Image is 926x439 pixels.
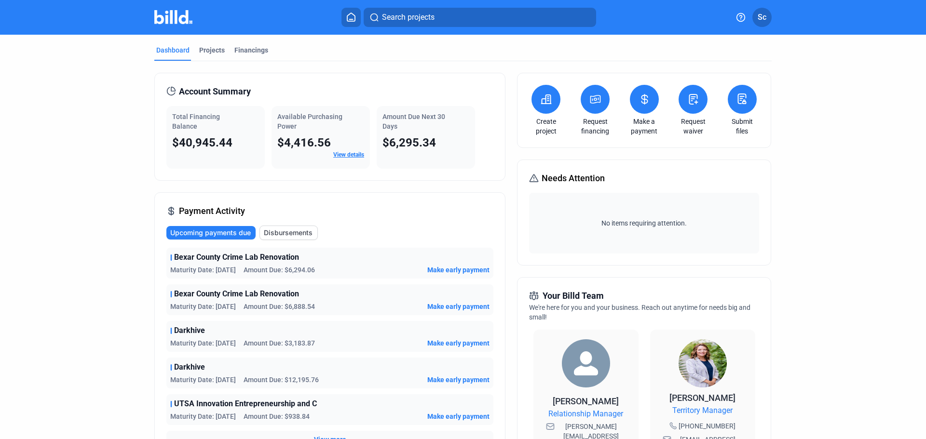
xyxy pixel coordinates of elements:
button: Search projects [364,8,596,27]
span: Account Summary [179,85,251,98]
img: Territory Manager [679,339,727,387]
span: [PERSON_NAME] [669,393,735,403]
span: $4,416.56 [277,136,331,149]
span: Maturity Date: [DATE] [170,412,236,421]
span: $40,945.44 [172,136,232,149]
button: Make early payment [427,265,490,275]
span: Relationship Manager [548,408,623,420]
span: Amount Due Next 30 Days [382,113,445,130]
span: Sc [758,12,766,23]
span: Maturity Date: [DATE] [170,375,236,385]
div: Financings [234,45,268,55]
a: Request waiver [676,117,710,136]
span: Maturity Date: [DATE] [170,302,236,311]
a: Request financing [578,117,612,136]
span: Amount Due: $12,195.76 [244,375,319,385]
span: Your Billd Team [543,289,604,303]
span: Amount Due: $3,183.87 [244,338,315,348]
button: Make early payment [427,412,490,421]
span: Bexar County Crime Lab Renovation [174,288,299,300]
img: Relationship Manager [562,339,610,387]
a: Create project [529,117,563,136]
button: Make early payment [427,338,490,348]
span: [PERSON_NAME] [553,396,619,406]
span: UTSA Innovation Entrepreneurship and C [174,398,317,410]
button: Make early payment [427,375,490,385]
a: Submit files [725,117,759,136]
span: Amount Due: $6,888.54 [244,302,315,311]
span: Payment Activity [179,204,245,218]
span: No items requiring attention. [533,218,755,228]
span: Disbursements [264,228,313,238]
button: Disbursements [259,226,318,240]
span: Available Purchasing Power [277,113,342,130]
div: Dashboard [156,45,190,55]
span: Territory Manager [672,405,733,416]
span: Needs Attention [542,172,605,185]
span: We're here for you and your business. Reach out anytime for needs big and small! [529,304,750,321]
img: Billd Company Logo [154,10,192,24]
a: Make a payment [627,117,661,136]
span: Total Financing Balance [172,113,220,130]
span: Amount Due: $938.84 [244,412,310,421]
span: Search projects [382,12,435,23]
button: Sc [752,8,772,27]
button: Make early payment [427,302,490,311]
span: Darkhive [174,325,205,336]
div: Projects [199,45,225,55]
span: Upcoming payments due [170,228,251,238]
span: [PHONE_NUMBER] [679,421,735,431]
span: Maturity Date: [DATE] [170,338,236,348]
span: Darkhive [174,361,205,373]
span: $6,295.34 [382,136,436,149]
a: View details [333,151,364,158]
span: Amount Due: $6,294.06 [244,265,315,275]
span: Bexar County Crime Lab Renovation [174,252,299,263]
span: Maturity Date: [DATE] [170,265,236,275]
button: Upcoming payments due [166,226,256,239]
